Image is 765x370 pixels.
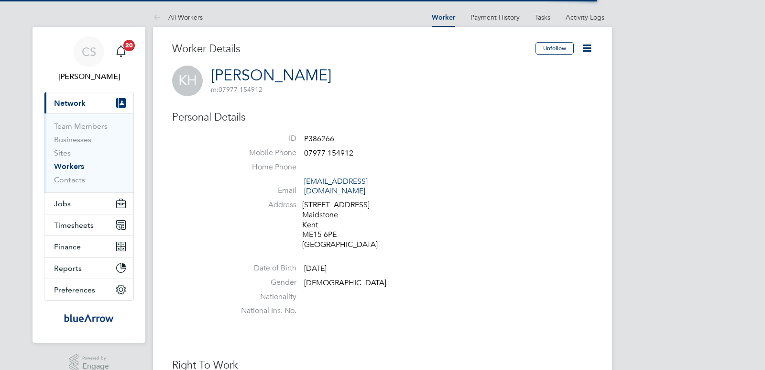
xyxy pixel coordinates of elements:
span: KH [172,66,203,96]
a: Tasks [535,13,550,22]
span: P386266 [304,134,334,144]
button: Finance [44,236,133,257]
label: Email [229,186,296,196]
a: Sites [54,148,71,157]
nav: Main navigation [33,27,145,343]
a: Workers [54,162,84,171]
a: Businesses [54,135,91,144]
label: Gender [229,278,296,288]
span: m: [211,85,219,94]
span: Claire Smee [44,71,134,82]
span: [DEMOGRAPHIC_DATA] [304,278,386,288]
a: [EMAIL_ADDRESS][DOMAIN_NAME] [304,177,368,196]
button: Preferences [44,279,133,300]
span: Network [54,99,86,108]
span: 20 [123,40,135,51]
span: Timesheets [54,221,94,230]
h3: Worker Details [172,42,535,56]
img: bluearrow-logo-retina.png [64,310,114,325]
span: [DATE] [304,264,327,273]
label: National Ins. No. [229,306,296,316]
label: Nationality [229,292,296,302]
label: Date of Birth [229,263,296,273]
span: Preferences [54,285,95,294]
a: Go to home page [44,310,134,325]
label: Home Phone [229,162,296,172]
a: [PERSON_NAME] [211,66,331,85]
h3: Personal Details [172,111,593,124]
button: Timesheets [44,214,133,235]
a: All Workers [153,13,203,22]
button: Network [44,92,133,113]
label: ID [229,134,296,144]
label: Address [229,200,296,210]
a: 20 [111,36,131,67]
span: Powered by [82,354,109,362]
a: CS[PERSON_NAME] [44,36,134,82]
span: Reports [54,264,82,273]
span: 07977 154912 [211,85,262,94]
button: Unfollow [535,42,574,55]
span: Jobs [54,199,71,208]
label: Mobile Phone [229,148,296,158]
span: 07977 154912 [304,148,353,158]
div: Network [44,113,133,192]
a: Payment History [470,13,520,22]
a: Worker [432,13,455,22]
a: Contacts [54,175,85,184]
span: Finance [54,242,81,251]
a: Activity Logs [566,13,604,22]
a: Team Members [54,122,108,131]
span: CS [82,45,96,58]
button: Reports [44,258,133,279]
div: [STREET_ADDRESS] Maidstone Kent ME15 6PE [GEOGRAPHIC_DATA] [302,200,393,250]
button: Jobs [44,193,133,214]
